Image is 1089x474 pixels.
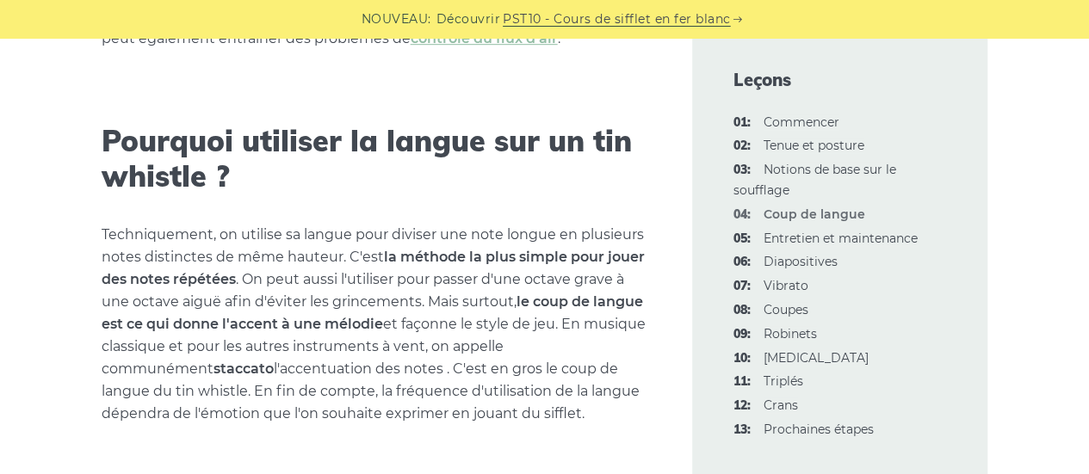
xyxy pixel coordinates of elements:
font: 13: [733,422,751,437]
font: 09: [733,326,751,342]
font: Découvrir [436,11,501,27]
a: 06:Diapositives [764,254,838,269]
font: NOUVEAU: [362,11,431,27]
font: Crans [764,397,798,413]
font: Leçons [733,69,791,90]
font: Techniquement, on utilise sa langue pour diviser une note longue en plusieurs notes distinctes de... [102,226,644,265]
a: 09:Robinets [764,326,817,342]
a: contrôle du flux d'air [411,30,558,46]
a: 12:Crans [764,397,798,413]
font: Coupes [764,302,808,317]
font: Pourquoi utiliser la langue sur un tin whistle ? [102,122,632,194]
font: 03: [733,162,751,177]
a: 02:Tenue et posture [764,138,864,153]
a: 10:[MEDICAL_DATA] [764,350,869,366]
font: Diapositives [764,254,838,269]
a: 03:Notions de base sur le soufflage [733,162,896,198]
font: Vibrato [764,278,808,293]
font: . [558,30,560,46]
font: 06: [733,254,751,269]
font: Robinets [764,326,817,342]
font: 04: [733,206,751,222]
font: le coup de langue est ce qui donne l'accent à une mélodie [102,293,643,332]
a: 01:Commencer [764,114,839,130]
font: 02: [733,138,751,153]
font: 08: [733,302,751,317]
font: Triplés [764,373,803,389]
font: la méthode la plus simple pour jouer des notes répétées [102,249,645,287]
font: . On peut aussi l'utiliser pour passer d'une octave grave à une octave aiguë afin d'éviter les gr... [102,271,624,310]
font: Prochaines étapes [764,422,874,437]
font: 05: [733,231,751,246]
a: PST10 - Cours de sifflet en fer blanc [503,9,731,29]
font: 12: [733,397,751,413]
a: 13:Prochaines étapes [764,422,874,437]
font: Entretien et maintenance [764,231,918,246]
font: PST10 - Cours de sifflet en fer blanc [503,11,731,27]
font: Coup de langue [764,206,865,222]
font: et façonne le style de jeu. En musique classique et pour les autres instruments à vent, on appell... [102,316,646,377]
font: [MEDICAL_DATA] [764,350,869,366]
font: Commencer [764,114,839,130]
font: 10: [733,350,751,366]
font: Notions de base sur le soufflage [733,162,896,198]
font: staccato [213,360,274,377]
a: 08:Coupes [764,302,808,317]
font: 01: [733,114,751,130]
font: Tenue et posture [764,138,864,153]
a: 07:Vibrato [764,278,808,293]
font: 07: [733,278,751,293]
font: l'accentuation des notes . C'est en gros le coup de langue du tin whistle. En fin de compte, la f... [102,360,640,422]
a: 11:Triplés [764,373,803,389]
font: 11: [733,373,751,389]
a: 05:Entretien et maintenance [764,231,918,246]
